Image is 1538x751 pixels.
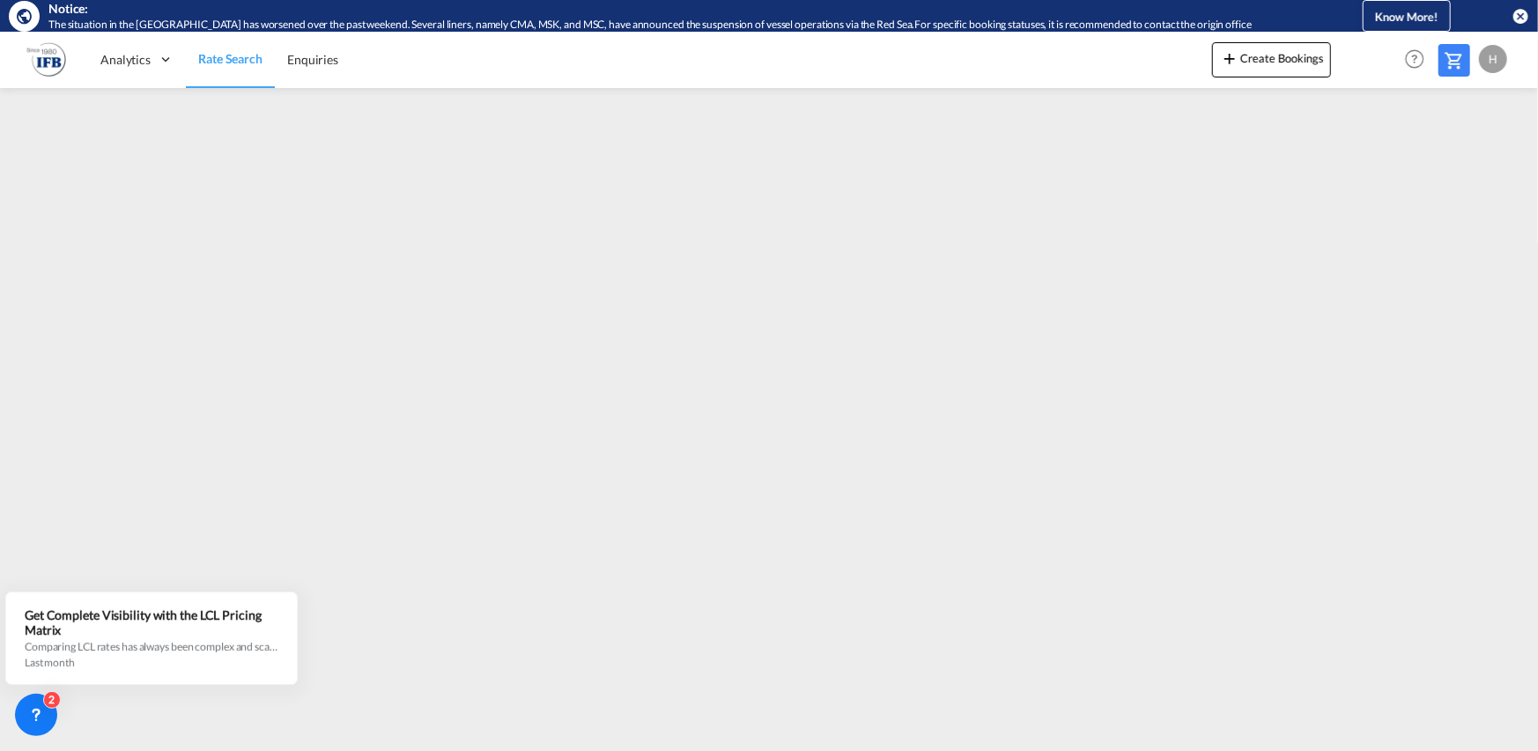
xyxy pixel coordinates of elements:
button: icon-close-circle [1512,7,1529,25]
span: Enquiries [287,52,338,67]
div: H [1479,45,1507,73]
md-icon: icon-earth [16,7,33,25]
img: b628ab10256c11eeb52753acbc15d091.png [26,40,66,79]
span: Help [1400,44,1430,74]
span: Rate Search [198,51,262,66]
span: Know More! [1375,10,1438,24]
md-icon: icon-plus 400-fg [1219,48,1240,69]
div: Help [1400,44,1438,76]
a: Enquiries [275,31,351,88]
div: Analytics [88,31,186,88]
a: Rate Search [186,31,275,88]
span: Analytics [100,51,151,69]
div: The situation in the Red Sea has worsened over the past weekend. Several liners, namely CMA, MSK,... [48,18,1301,33]
button: icon-plus 400-fgCreate Bookings [1212,42,1331,77]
